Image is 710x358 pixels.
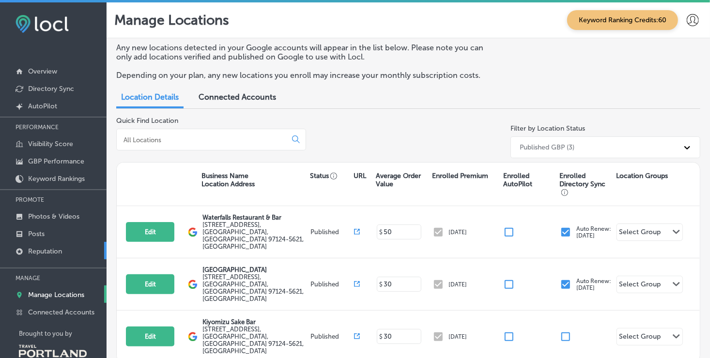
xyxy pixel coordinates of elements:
[126,222,174,242] button: Edit
[432,172,488,180] p: Enrolled Premium
[310,281,354,288] p: Published
[619,332,661,343] div: Select Group
[619,228,661,239] div: Select Group
[567,10,678,30] span: Keyword Ranking Credits: 60
[310,333,354,340] p: Published
[28,102,57,110] p: AutoPilot
[28,85,74,93] p: Directory Sync
[503,172,555,188] p: Enrolled AutoPilot
[560,172,612,196] p: Enrolled Directory Sync
[449,333,467,340] p: [DATE]
[202,266,309,273] p: [GEOGRAPHIC_DATA]
[28,230,45,238] p: Posts
[576,278,611,291] p: Auto Renew: [DATE]
[619,280,661,291] div: Select Group
[116,43,496,61] p: Any new locations detected in your Google accounts will appear in the list below. Please note you...
[188,227,198,237] img: logo
[114,12,229,28] p: Manage Locations
[126,274,174,294] button: Edit
[15,15,69,33] img: fda3e92497d09a02dc62c9cd864e3231.png
[126,327,174,346] button: Edit
[188,332,198,342] img: logo
[19,345,87,358] img: Travel Portland
[449,281,467,288] p: [DATE]
[310,228,354,236] p: Published
[510,124,585,133] label: Filter by Location Status
[28,157,84,165] p: GBP Performance
[380,333,383,340] p: $
[188,280,198,289] img: logo
[28,212,79,221] p: Photos & Videos
[202,221,309,250] label: [STREET_ADDRESS] , [GEOGRAPHIC_DATA], [GEOGRAPHIC_DATA] 97124-5621, [GEOGRAPHIC_DATA]
[116,117,178,125] label: Quick Find Location
[123,135,284,144] input: All Locations
[28,67,57,75] p: Overview
[380,281,383,288] p: $
[202,273,309,302] label: [STREET_ADDRESS] , [GEOGRAPHIC_DATA], [GEOGRAPHIC_DATA] 97124-5621, [GEOGRAPHIC_DATA]
[202,318,309,326] p: Kiyomizu Sake Bar
[449,229,467,236] p: [DATE]
[310,172,354,180] p: Status
[520,143,574,151] div: Published GBP (3)
[376,172,427,188] p: Average Order Value
[28,291,84,299] p: Manage Locations
[199,92,276,102] span: Connected Accounts
[28,175,85,183] p: Keyword Rankings
[380,229,383,236] p: $
[19,330,107,337] p: Brought to you by
[28,308,94,316] p: Connected Accounts
[28,247,62,255] p: Reputation
[354,172,366,180] p: URL
[576,225,611,239] p: Auto Renew: [DATE]
[201,172,255,188] p: Business Name Location Address
[616,172,668,180] p: Location Groups
[202,326,309,355] label: [STREET_ADDRESS] , [GEOGRAPHIC_DATA], [GEOGRAPHIC_DATA] 97124-5621, [GEOGRAPHIC_DATA]
[121,92,179,102] span: Location Details
[116,71,496,80] p: Depending on your plan, any new locations you enroll may increase your monthly subscription costs.
[28,140,73,148] p: Visibility Score
[202,214,309,221] p: Waterfalls Restaurant & Bar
